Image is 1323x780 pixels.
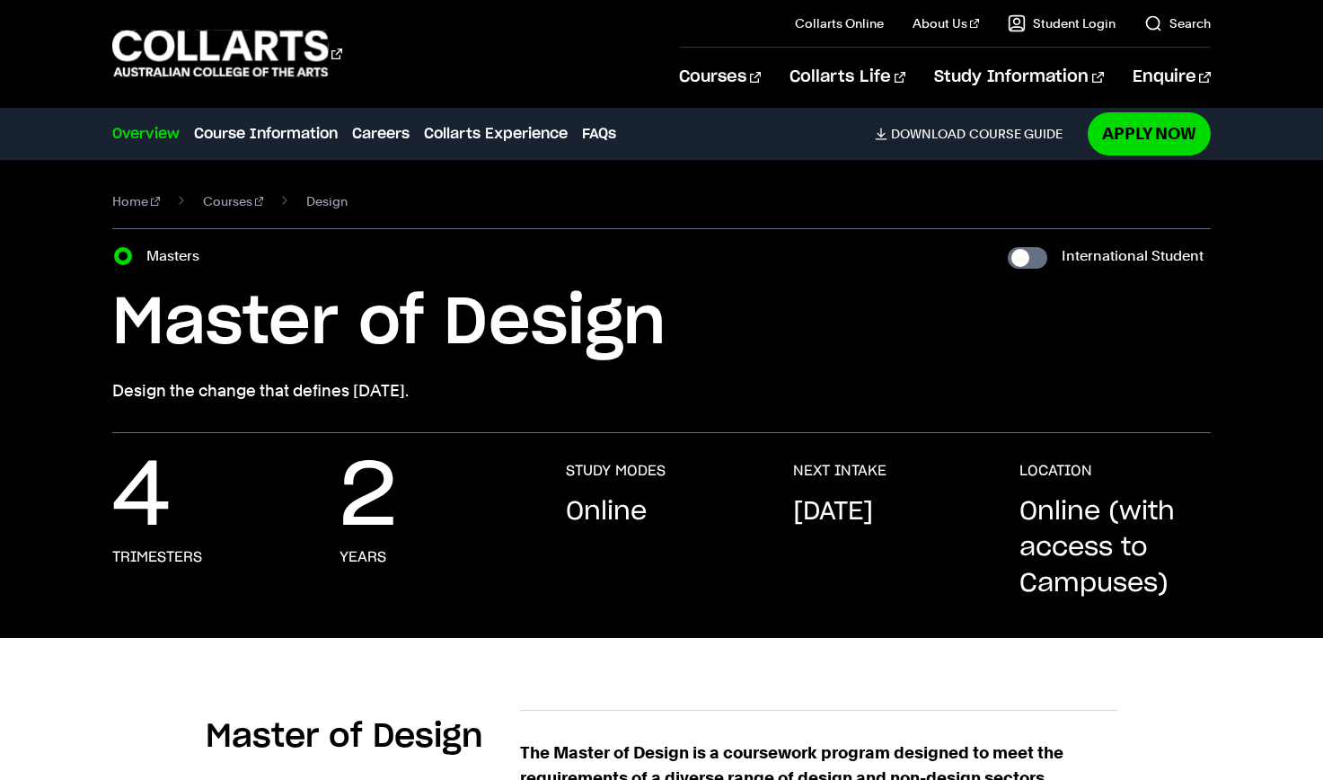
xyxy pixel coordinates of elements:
a: Home [112,189,160,214]
h3: STUDY MODES [566,462,666,480]
label: Masters [146,244,210,269]
p: [DATE] [793,494,873,530]
h2: Master of Design [206,717,483,757]
a: Collarts Life [789,48,905,107]
a: DownloadCourse Guide [875,126,1077,142]
span: Download [891,126,966,142]
a: Overview [112,123,180,145]
a: Courses [203,189,264,214]
p: 4 [112,462,171,534]
label: International Student [1062,244,1204,269]
p: Online [566,494,647,530]
a: About Us [913,14,979,32]
h1: Master of Design [112,283,1211,364]
a: Search [1144,14,1211,32]
a: Course Information [194,123,338,145]
a: Courses [679,48,761,107]
h3: NEXT INTAKE [793,462,886,480]
h3: Trimesters [112,548,202,566]
h3: LOCATION [1019,462,1092,480]
a: Collarts Online [795,14,884,32]
a: Student Login [1008,14,1116,32]
p: Online (with access to Campuses) [1019,494,1211,602]
a: Enquire [1133,48,1211,107]
div: Go to homepage [112,28,342,79]
a: Collarts Experience [424,123,568,145]
span: Design [306,189,348,214]
p: Design the change that defines [DATE]. [112,378,1211,403]
a: Study Information [934,48,1103,107]
h3: Years [340,548,386,566]
p: 2 [340,462,397,534]
a: FAQs [582,123,616,145]
a: Careers [352,123,410,145]
a: Apply Now [1088,112,1211,155]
